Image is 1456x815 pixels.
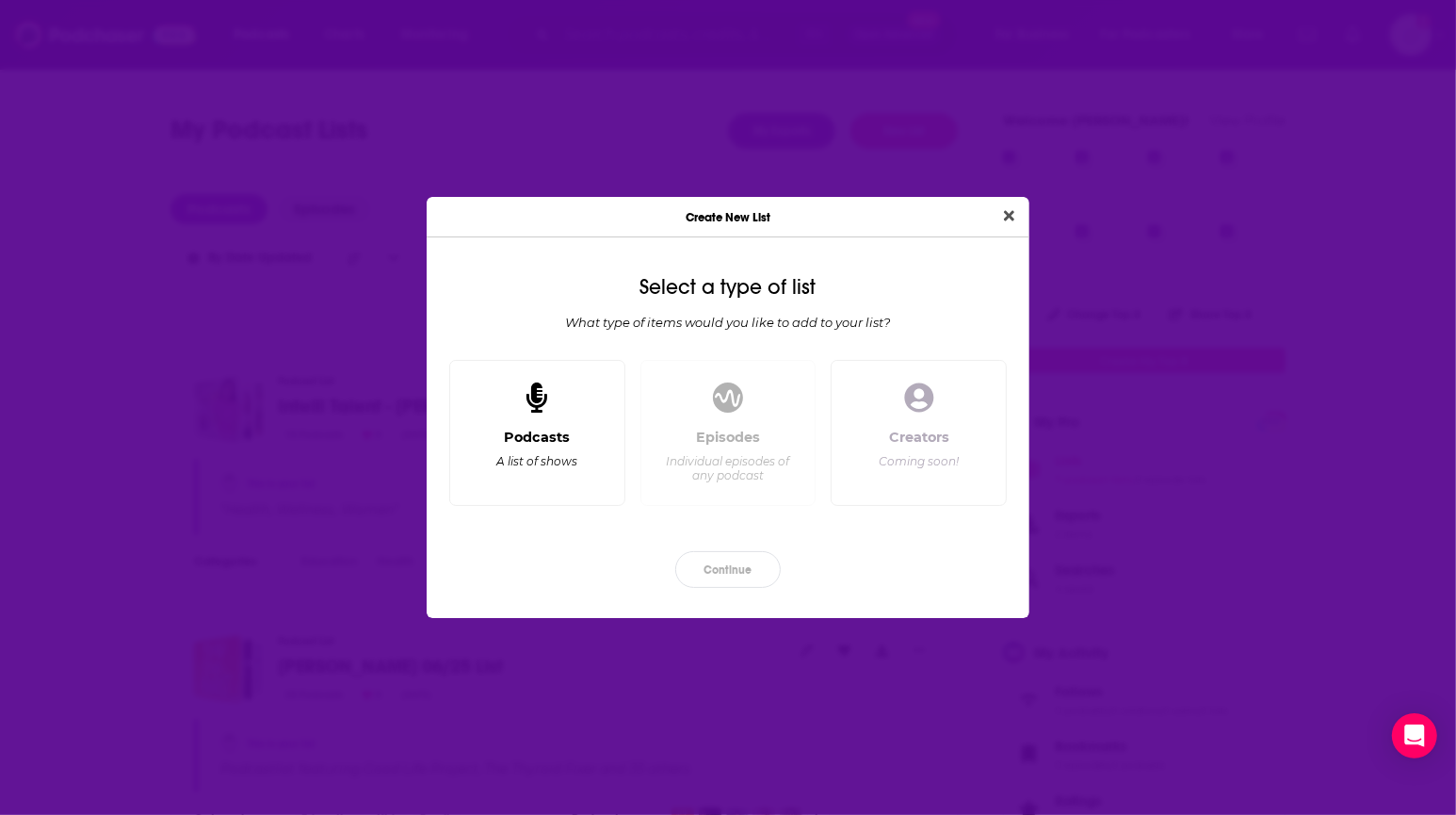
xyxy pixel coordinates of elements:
div: Open Intercom Messenger [1392,713,1437,758]
div: Individual episodes of any podcast [663,454,792,482]
button: Continue [675,551,781,588]
div: Podcasts [504,429,570,446]
div: Create New List [427,197,1029,237]
div: Episodes [696,429,760,446]
div: Select a type of list [442,275,1014,300]
div: A list of shows [496,454,577,468]
div: Coming soon! [879,454,959,468]
div: What type of items would you like to add to your list? [442,315,1014,330]
div: Creators [889,429,949,446]
button: Close [996,204,1022,228]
